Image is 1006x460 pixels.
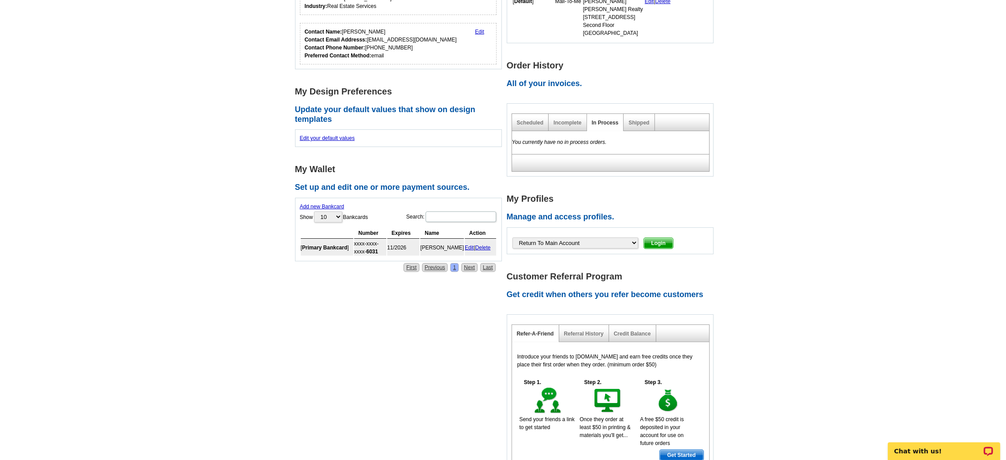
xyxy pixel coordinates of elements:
[295,87,507,96] h1: My Design Preferences
[366,249,378,255] strong: 6031
[305,37,367,43] strong: Contact Email Addresss:
[301,240,353,256] td: [ ]
[520,378,546,386] h5: Step 1.
[295,165,507,174] h1: My Wallet
[643,238,674,249] button: Login
[644,238,673,249] span: Login
[520,416,575,430] span: Send your friends a link to get started
[517,353,704,369] p: Introduce your friends to [DOMAIN_NAME] and earn free credits once they place their first order w...
[295,183,507,192] h2: Set up and edit one or more payment sources.
[507,272,718,281] h1: Customer Referral Program
[507,212,718,222] h2: Manage and access profiles.
[300,23,497,64] div: Who should we contact regarding order issues?
[404,263,419,272] a: First
[480,263,496,272] a: Last
[580,378,606,386] h5: Step 2.
[354,240,386,256] td: xxxx-xxxx-xxxx-
[507,290,718,300] h2: Get credit when others you refer become customers
[450,263,459,272] a: 1
[512,139,607,145] em: You currently have no in process orders.
[593,386,623,415] img: step-2.gif
[640,416,684,446] span: A free $50 credit is deposited in your account for use on future orders
[300,204,344,210] a: Add new Bankcard
[533,386,563,415] img: step-1.gif
[420,240,464,256] td: [PERSON_NAME]
[305,53,371,59] strong: Preferred Contact Method:
[882,432,1006,460] iframe: LiveChat chat widget
[305,29,342,35] strong: Contact Name:
[517,331,554,337] a: Refer-A-Friend
[305,45,365,51] strong: Contact Phone Number:
[387,228,419,239] th: Expires
[507,61,718,70] h1: Order History
[640,378,666,386] h5: Step 3.
[507,194,718,204] h1: My Profiles
[387,240,419,256] td: 11/2026
[465,245,474,251] a: Edit
[300,135,355,141] a: Edit your default values
[305,3,327,9] strong: Industry:
[580,416,630,438] span: Once they order at least $50 in printing & materials you'll get...
[295,105,507,124] h2: Update your default values that show on design templates
[426,211,496,222] input: Search:
[475,29,484,35] a: Edit
[465,240,496,256] td: |
[507,79,718,89] h2: All of your invoices.
[553,120,581,126] a: Incomplete
[614,331,651,337] a: Credit Balance
[461,263,478,272] a: Next
[305,28,457,60] div: [PERSON_NAME] [EMAIL_ADDRESS][DOMAIN_NAME] [PHONE_NUMBER] email
[517,120,544,126] a: Scheduled
[406,211,497,223] label: Search:
[475,245,491,251] a: Delete
[564,331,604,337] a: Referral History
[592,120,619,126] a: In Process
[420,228,464,239] th: Name
[302,245,348,251] b: Primary Bankcard
[300,211,368,223] label: Show Bankcards
[354,228,386,239] th: Number
[422,263,448,272] a: Previous
[628,120,649,126] a: Shipped
[653,386,684,415] img: step-3.gif
[465,228,496,239] th: Action
[314,211,342,222] select: ShowBankcards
